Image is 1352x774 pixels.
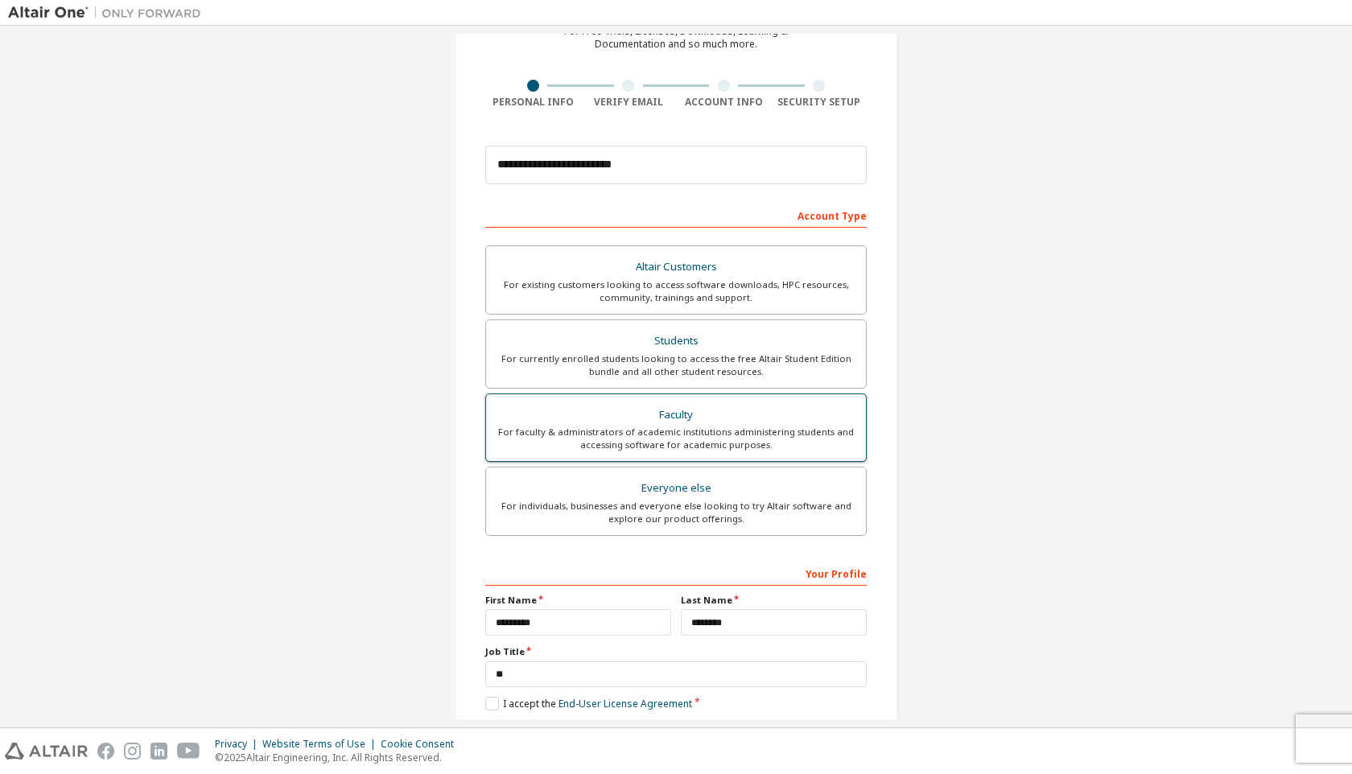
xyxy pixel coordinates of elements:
div: For Free Trials, Licenses, Downloads, Learning & Documentation and so much more. [564,25,788,51]
img: Altair One [8,5,209,21]
a: End-User License Agreement [559,697,692,710]
div: Students [496,330,856,352]
label: Job Title [485,645,867,658]
div: For currently enrolled students looking to access the free Altair Student Edition bundle and all ... [496,352,856,378]
img: instagram.svg [124,743,141,760]
p: © 2025 Altair Engineering, Inc. All Rights Reserved. [215,751,464,764]
div: Account Type [485,202,867,228]
div: Verify Email [581,96,677,109]
label: Last Name [681,594,867,607]
div: Account Info [676,96,772,109]
label: I accept the [485,697,692,710]
div: For existing customers looking to access software downloads, HPC resources, community, trainings ... [496,278,856,304]
img: altair_logo.svg [5,743,88,760]
img: linkedin.svg [150,743,167,760]
div: Website Terms of Use [262,738,381,751]
div: Personal Info [485,96,581,109]
div: Security Setup [772,96,868,109]
div: Privacy [215,738,262,751]
img: facebook.svg [97,743,114,760]
label: First Name [485,594,671,607]
div: For individuals, businesses and everyone else looking to try Altair software and explore our prod... [496,500,856,525]
img: youtube.svg [177,743,200,760]
div: Altair Customers [496,256,856,278]
div: For faculty & administrators of academic institutions administering students and accessing softwa... [496,426,856,451]
div: Your Profile [485,560,867,586]
div: Cookie Consent [381,738,464,751]
div: Faculty [496,404,856,426]
div: Everyone else [496,477,856,500]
